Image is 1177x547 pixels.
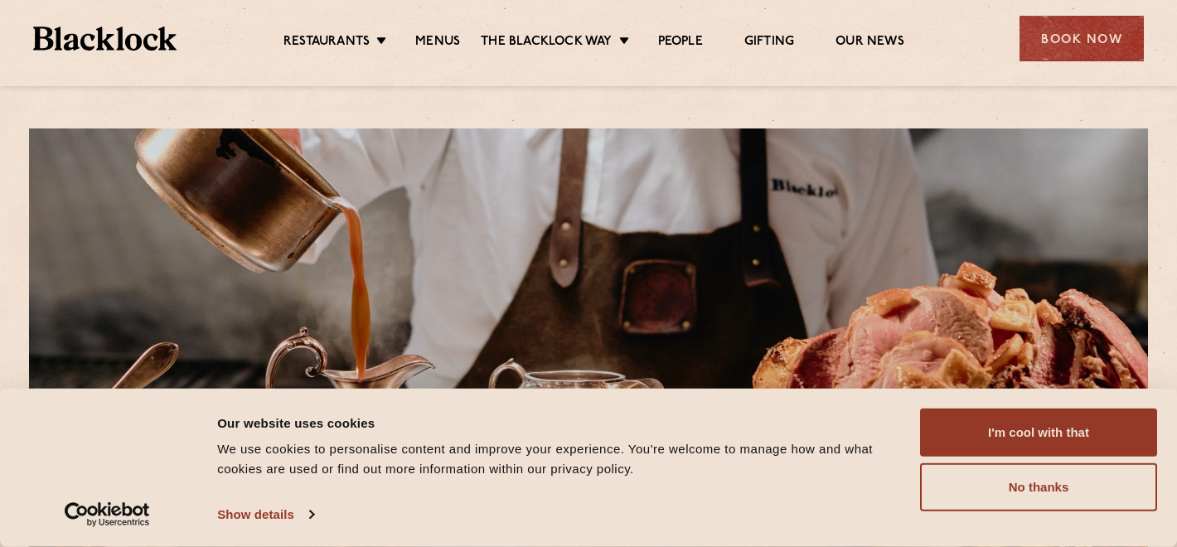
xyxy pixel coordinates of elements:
[1020,16,1144,61] div: Book Now
[481,34,612,52] a: The Blacklock Way
[836,34,904,52] a: Our News
[35,502,180,527] a: Usercentrics Cookiebot - opens in a new window
[217,439,901,479] div: We use cookies to personalise content and improve your experience. You're welcome to manage how a...
[217,502,313,527] a: Show details
[217,413,901,433] div: Our website uses cookies
[920,463,1157,511] button: No thanks
[33,27,177,51] img: BL_Textured_Logo-footer-cropped.svg
[283,34,370,52] a: Restaurants
[744,34,794,52] a: Gifting
[415,34,460,52] a: Menus
[658,34,703,52] a: People
[920,409,1157,457] button: I'm cool with that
